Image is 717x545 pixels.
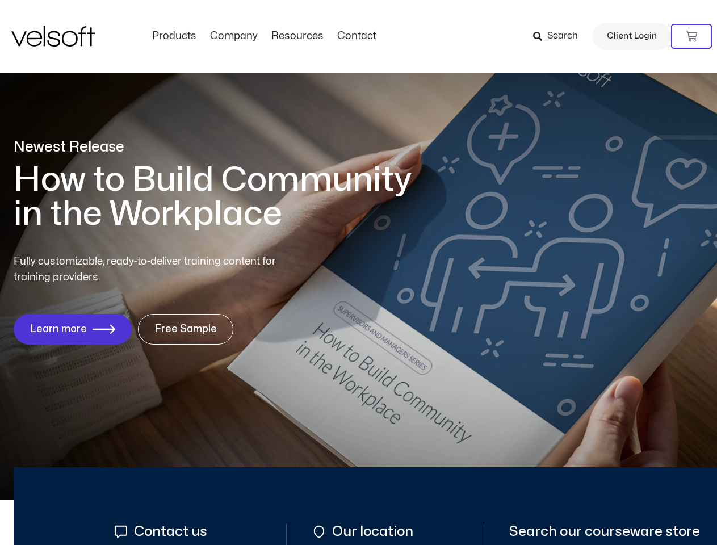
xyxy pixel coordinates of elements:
[265,30,330,43] a: ResourcesMenu Toggle
[11,26,95,47] img: Velsoft Training Materials
[533,27,586,46] a: Search
[145,30,383,43] nav: Menu
[509,524,700,539] span: Search our courseware store
[329,524,413,539] span: Our location
[14,314,132,345] a: Learn more
[154,324,217,335] span: Free Sample
[14,254,296,286] p: Fully customizable, ready-to-deliver training content for training providers.
[145,30,203,43] a: ProductsMenu Toggle
[607,29,657,44] span: Client Login
[138,314,233,345] a: Free Sample
[330,30,383,43] a: ContactMenu Toggle
[30,324,87,335] span: Learn more
[593,23,671,50] a: Client Login
[547,29,578,44] span: Search
[14,163,428,231] h1: How to Build Community in the Workplace
[203,30,265,43] a: CompanyMenu Toggle
[131,524,207,539] span: Contact us
[14,137,428,157] p: Newest Release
